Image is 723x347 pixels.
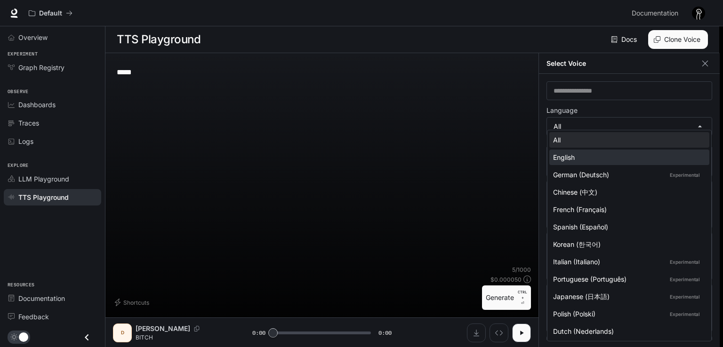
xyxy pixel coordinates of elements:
div: German (Deutsch) [553,170,702,180]
p: Experimental [668,292,702,301]
div: Portuguese (Português) [553,274,702,284]
div: All [553,135,702,145]
p: Experimental [668,310,702,318]
div: Dutch (Nederlands) [553,326,702,336]
p: Experimental [668,275,702,284]
div: Polish (Polski) [553,309,702,319]
div: English [553,152,702,162]
div: Japanese (日本語) [553,292,702,301]
div: French (Français) [553,205,702,214]
div: Chinese (中文) [553,187,702,197]
p: Experimental [668,171,702,179]
div: Spanish (Español) [553,222,702,232]
p: Experimental [668,258,702,266]
div: Italian (Italiano) [553,257,702,267]
div: Korean (한국어) [553,239,702,249]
